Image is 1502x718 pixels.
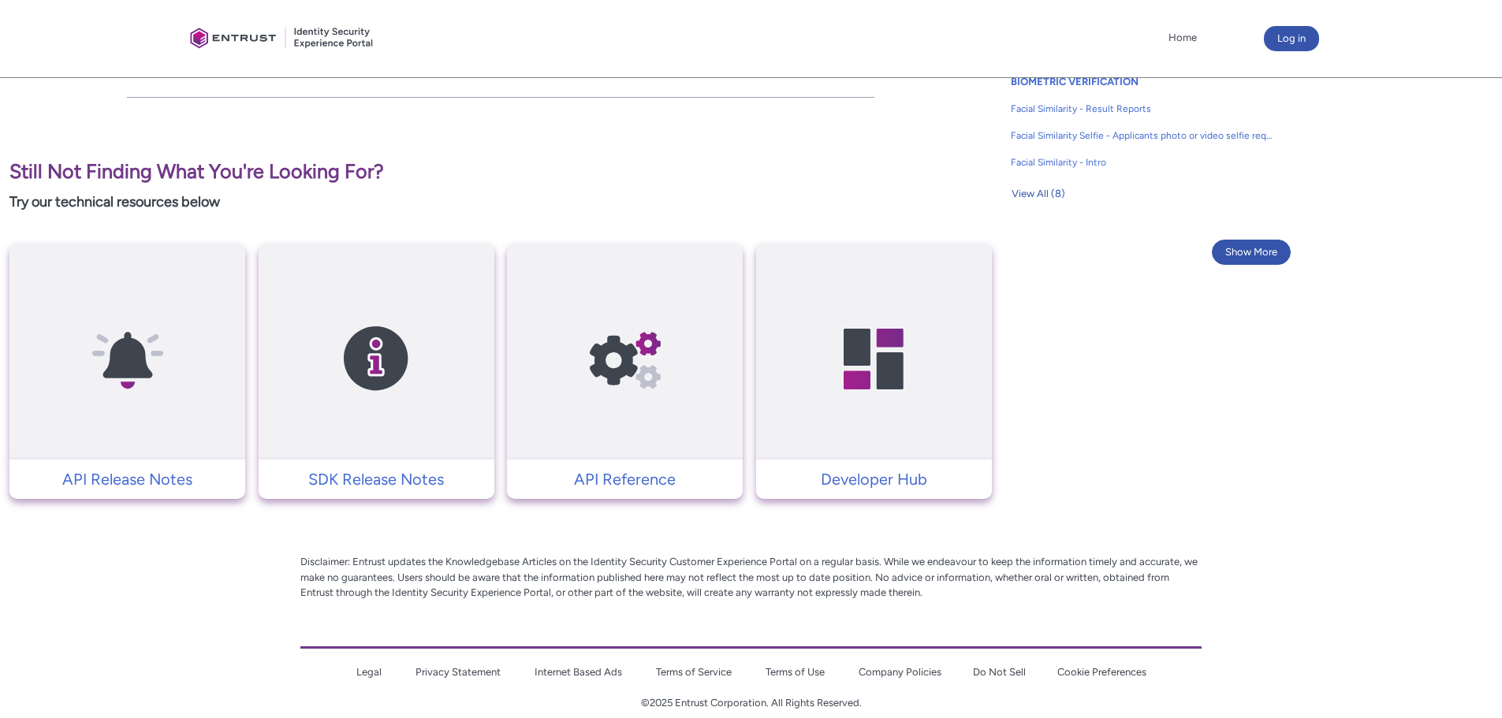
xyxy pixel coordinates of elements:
p: Still Not Finding What You're Looking For? [9,157,992,187]
p: API Reference [515,467,735,491]
span: Facial Similarity - Intro [1011,155,1273,169]
p: API Release Notes [17,467,237,491]
button: Show More [1212,240,1291,265]
span: Facial Similarity - Result Reports [1011,102,1273,116]
a: Privacy Statement [416,666,501,678]
img: API Reference [550,274,700,444]
a: Do Not Sell [973,666,1026,678]
span: View All (8) [1012,182,1065,206]
span: Facial Similarity Selfie - Applicants photo or video selfie requirements [1011,128,1273,143]
a: Home [1165,26,1201,50]
a: Developer Hub [756,467,992,491]
a: SDK Release Notes [259,467,494,491]
a: API Release Notes [9,467,245,491]
p: Developer Hub [764,467,984,491]
a: Facial Similarity - Intro [1011,149,1273,176]
a: Internet Based Ads [535,666,622,678]
a: Facial Similarity - Result Reports [1011,95,1273,122]
a: Cookie Preferences [1057,666,1146,678]
a: Company Policies [859,666,941,678]
iframe: Qualified Messenger [1429,645,1502,718]
p: Disclaimer: Entrust updates the Knowledgebase Articles on the Identity Security Customer Experien... [300,554,1202,601]
img: Developer Hub [799,274,949,444]
a: Facial Similarity Selfie - Applicants photo or video selfie requirements [1011,122,1273,149]
p: ©2025 Entrust Corporation. All Rights Reserved. [300,695,1202,711]
a: Terms of Service [656,666,732,678]
button: Log in [1264,26,1319,51]
a: BIOMETRIC VERIFICATION [1011,76,1139,87]
button: View All (8) [1011,181,1066,206]
p: Try our technical resources below [9,192,992,213]
a: API Reference [507,467,743,491]
img: SDK Release Notes [301,274,451,444]
img: API Release Notes [53,274,203,444]
p: SDK Release Notes [266,467,486,491]
a: Legal [356,666,382,678]
a: Terms of Use [766,666,825,678]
